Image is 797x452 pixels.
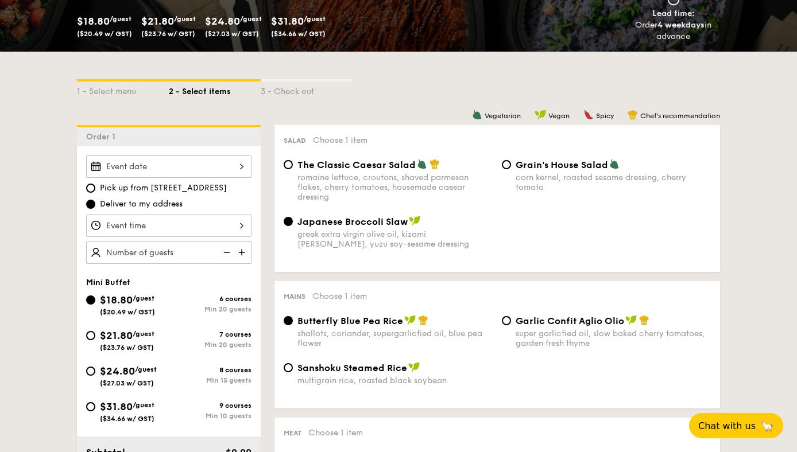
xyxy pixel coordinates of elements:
[169,402,252,410] div: 9 courses
[596,112,614,120] span: Spicy
[77,81,169,98] div: 1 - Select menu
[100,308,155,316] span: ($20.49 w/ GST)
[284,160,293,169] input: The Classic Caesar Saladromaine lettuce, croutons, shaved parmesan flakes, cherry tomatoes, house...
[77,30,132,38] span: ($20.49 w/ GST)
[639,315,649,325] img: icon-chef-hat.a58ddaea.svg
[297,229,493,249] div: greek extra virgin olive oil, kizami [PERSON_NAME], yuzu soy-sesame dressing
[485,112,521,120] span: Vegetarian
[169,366,252,374] div: 8 courses
[308,428,363,438] span: Choose 1 item
[86,295,95,305] input: $18.80/guest($20.49 w/ GST)6 coursesMin 20 guests
[284,363,293,372] input: Sanshoku Steamed Ricemultigrain rice, roasted black soybean
[409,216,420,226] img: icon-vegan.f8ff3823.svg
[297,363,407,373] span: Sanshoku Steamed Rice
[284,429,301,437] span: Meat
[100,365,135,377] span: $24.80
[86,215,252,237] input: Event time
[297,376,493,385] div: multigrain rice, roasted black soybean
[86,132,120,142] span: Order 1
[86,367,95,376] input: $24.80/guest($27.03 w/ GST)8 coursesMin 15 guests
[86,402,95,411] input: $31.80/guest($34.66 w/ GST)9 coursesMin 10 guests
[110,15,131,23] span: /guest
[100,344,154,352] span: ($23.76 w/ GST)
[169,412,252,420] div: Min 10 guests
[652,9,695,18] span: Lead time:
[141,15,174,28] span: $21.80
[77,15,110,28] span: $18.80
[135,365,157,373] span: /guest
[100,400,133,413] span: $31.80
[234,241,252,263] img: icon-add.58712e84.svg
[174,15,196,23] span: /guest
[304,15,326,23] span: /guest
[169,376,252,384] div: Min 15 guests
[297,329,493,348] div: shallots, coriander, supergarlicfied oil, blue pea flower
[404,315,416,325] img: icon-vegan.f8ff3823.svg
[169,341,252,349] div: Min 20 guests
[86,278,130,287] span: Mini Buffet
[502,160,511,169] input: Grain's House Saladcorn kernel, roasted sesame dressing, cherry tomato
[86,331,95,340] input: $21.80/guest($23.76 w/ GST)7 coursesMin 20 guests
[430,159,440,169] img: icon-chef-hat.a58ddaea.svg
[640,112,720,120] span: Chef's recommendation
[133,294,154,302] span: /guest
[297,159,416,170] span: The Classic Caesar Salad
[86,200,95,209] input: Deliver to my address
[100,182,227,194] span: Pick up from [STREET_ADDRESS]
[271,30,326,38] span: ($34.66 w/ GST)
[516,329,711,348] div: super garlicfied oil, slow baked cherry tomatoes, garden fresh thyme
[516,159,608,170] span: Grain's House Salad
[609,159,620,169] img: icon-vegetarian.fe4039eb.svg
[169,81,261,98] div: 2 - Select items
[100,415,154,423] span: ($34.66 w/ GST)
[284,293,305,301] span: Mains
[284,217,293,226] input: Japanese Broccoli Slawgreek extra virgin olive oil, kizami [PERSON_NAME], yuzu soy-sesame dressing
[205,30,259,38] span: ($27.03 w/ GST)
[240,15,262,23] span: /guest
[100,294,133,306] span: $18.80
[217,241,234,263] img: icon-reduce.1d2dbef1.svg
[100,379,154,387] span: ($27.03 w/ GST)
[516,315,624,326] span: Garlic Confit Aglio Olio
[297,216,408,227] span: Japanese Broccoli Slaw
[297,315,403,326] span: Butterfly Blue Pea Rice
[313,135,367,145] span: Choose 1 item
[760,419,774,432] span: 🦙
[628,110,638,120] img: icon-chef-hat.a58ddaea.svg
[169,305,252,313] div: Min 20 guests
[86,241,252,264] input: Number of guests
[133,401,154,409] span: /guest
[548,112,570,120] span: Vegan
[297,173,493,202] div: romaine lettuce, croutons, shaved parmesan flakes, cherry tomatoes, housemade caesar dressing
[169,295,252,303] div: 6 courses
[535,110,546,120] img: icon-vegan.f8ff3823.svg
[169,330,252,338] div: 7 courses
[141,30,195,38] span: ($23.76 w/ GST)
[100,329,133,342] span: $21.80
[312,291,367,301] span: Choose 1 item
[205,15,240,28] span: $24.80
[133,330,154,338] span: /guest
[472,110,482,120] img: icon-vegetarian.fe4039eb.svg
[689,413,783,438] button: Chat with us🦙
[271,15,304,28] span: $31.80
[284,137,306,145] span: Salad
[284,316,293,325] input: Butterfly Blue Pea Riceshallots, coriander, supergarlicfied oil, blue pea flower
[100,198,183,210] span: Deliver to my address
[622,20,725,42] div: Order in advance
[261,81,353,98] div: 3 - Check out
[698,420,756,431] span: Chat with us
[625,315,637,325] img: icon-vegan.f8ff3823.svg
[86,184,95,193] input: Pick up from [STREET_ADDRESS]
[657,20,705,30] strong: 4 weekdays
[583,110,594,120] img: icon-spicy.37a8142b.svg
[502,316,511,325] input: Garlic Confit Aglio Oliosuper garlicfied oil, slow baked cherry tomatoes, garden fresh thyme
[408,362,420,372] img: icon-vegan.f8ff3823.svg
[86,155,252,178] input: Event date
[418,315,428,325] img: icon-chef-hat.a58ddaea.svg
[516,173,711,192] div: corn kernel, roasted sesame dressing, cherry tomato
[417,159,427,169] img: icon-vegetarian.fe4039eb.svg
